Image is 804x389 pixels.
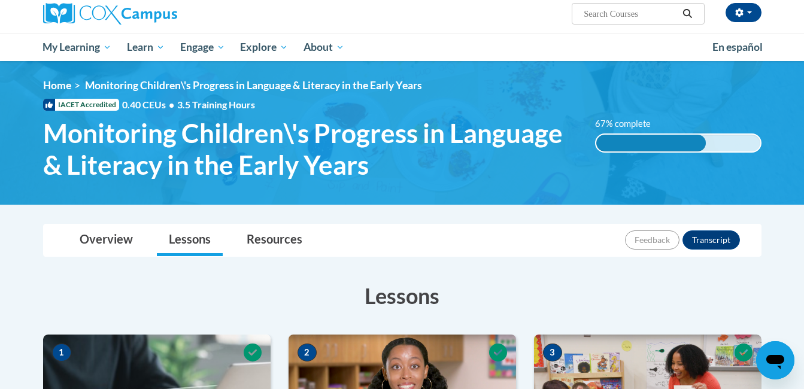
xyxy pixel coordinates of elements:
[756,341,794,379] iframe: Button to launch messaging window
[595,117,664,130] label: 67% complete
[678,7,696,21] button: Search
[180,40,225,54] span: Engage
[169,99,174,110] span: •
[68,224,145,256] a: Overview
[304,40,344,54] span: About
[52,344,71,361] span: 1
[43,281,761,311] h3: Lessons
[43,79,71,92] a: Home
[232,34,296,61] a: Explore
[127,40,165,54] span: Learn
[296,34,352,61] a: About
[240,40,288,54] span: Explore
[726,3,761,22] button: Account Settings
[43,3,177,25] img: Cox Campus
[298,344,317,361] span: 2
[85,79,422,92] span: Monitoring Children\'s Progress in Language & Literacy in the Early Years
[625,230,679,250] button: Feedback
[682,230,740,250] button: Transcript
[43,40,111,54] span: My Learning
[543,344,562,361] span: 3
[43,3,271,25] a: Cox Campus
[25,34,779,61] div: Main menu
[43,99,119,111] span: IACET Accredited
[172,34,233,61] a: Engage
[705,35,770,60] a: En español
[119,34,172,61] a: Learn
[712,41,763,53] span: En español
[157,224,223,256] a: Lessons
[35,34,120,61] a: My Learning
[235,224,314,256] a: Resources
[43,117,578,181] span: Monitoring Children\'s Progress in Language & Literacy in the Early Years
[177,99,255,110] span: 3.5 Training Hours
[122,98,177,111] span: 0.40 CEUs
[582,7,678,21] input: Search Courses
[596,135,706,151] div: 67% complete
